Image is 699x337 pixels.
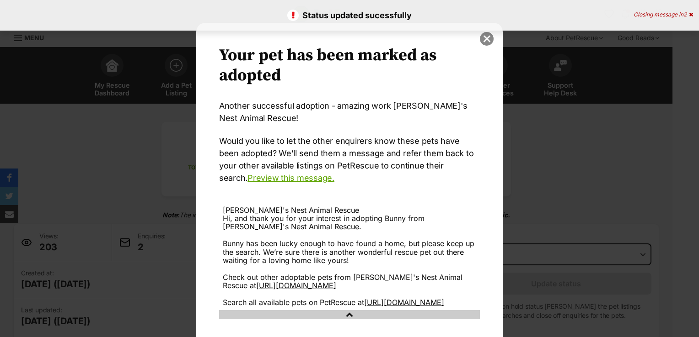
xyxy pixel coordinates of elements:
[364,298,444,307] a: [URL][DOMAIN_NAME]
[634,11,693,18] div: Closing message in
[223,205,359,215] span: [PERSON_NAME]'s Nest Animal Rescue
[219,100,480,124] p: Another successful adoption - amazing work [PERSON_NAME]'s Nest Animal Rescue!
[219,46,480,86] h2: Your pet has been marked as adopted
[683,11,687,18] span: 2
[9,9,690,21] p: Status updated sucessfully
[219,135,480,184] p: Would you like to let the other enquirers know these pets have been adopted? We’ll send them a me...
[256,281,336,290] a: [URL][DOMAIN_NAME]
[223,214,476,306] div: Hi, and thank you for your interest in adopting Bunny from [PERSON_NAME]'s Nest Animal Rescue. Bu...
[247,173,334,183] a: Preview this message.
[480,32,494,46] button: close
